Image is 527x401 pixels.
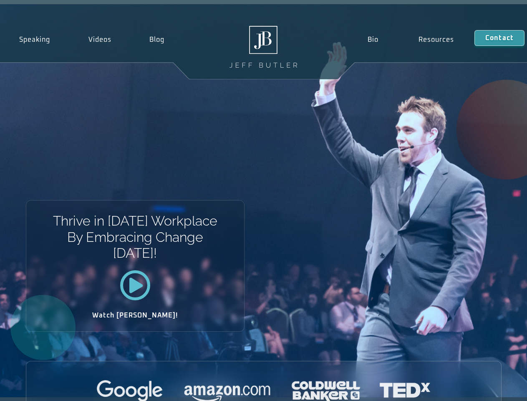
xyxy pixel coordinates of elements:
[55,312,215,319] h2: Watch [PERSON_NAME]!
[398,30,474,49] a: Resources
[474,30,524,46] a: Contact
[69,30,131,49] a: Videos
[347,30,398,49] a: Bio
[52,213,218,261] h1: Thrive in [DATE] Workplace By Embracing Change [DATE]!
[485,35,514,41] span: Contact
[347,30,474,49] nav: Menu
[130,30,184,49] a: Blog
